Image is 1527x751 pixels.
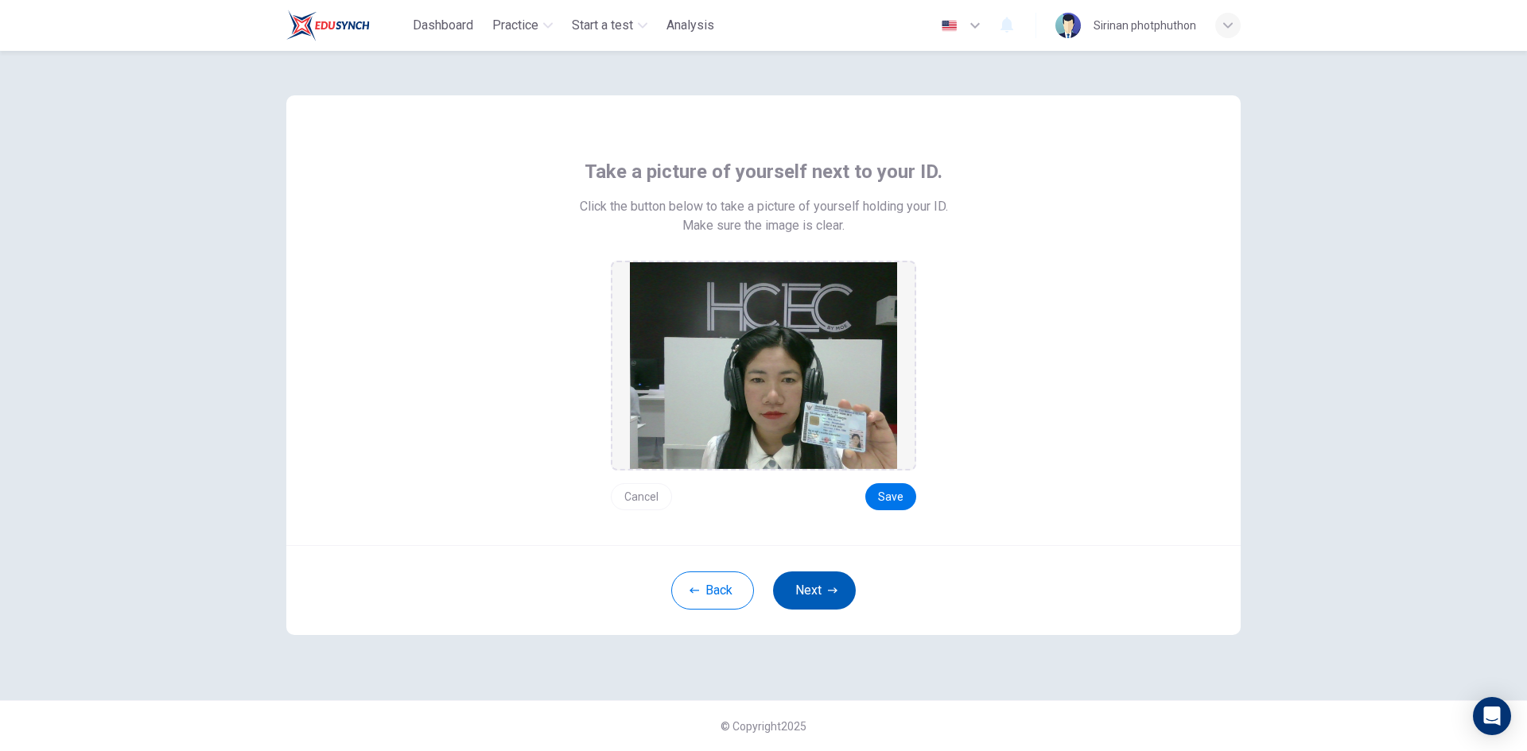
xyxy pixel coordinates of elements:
img: Profile picture [1055,13,1081,38]
span: Practice [492,16,538,35]
button: Next [773,571,856,610]
span: Make sure the image is clear. [682,216,845,235]
span: Dashboard [413,16,473,35]
button: Save [865,483,916,510]
span: Take a picture of yourself next to your ID. [585,159,942,184]
button: Dashboard [406,11,480,40]
span: Analysis [666,16,714,35]
div: Open Intercom Messenger [1473,697,1511,735]
span: Start a test [572,16,633,35]
button: Start a test [565,11,654,40]
button: Practice [486,11,559,40]
button: Cancel [611,483,672,510]
button: Analysis [660,11,721,40]
img: Train Test logo [286,10,370,41]
a: Train Test logo [286,10,406,41]
img: preview screemshot [630,262,897,469]
div: Sirinan photphuthon [1094,16,1196,35]
button: Back [671,571,754,610]
span: Click the button below to take a picture of yourself holding your ID. [580,197,948,216]
span: © Copyright 2025 [721,720,806,733]
img: en [939,20,959,32]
